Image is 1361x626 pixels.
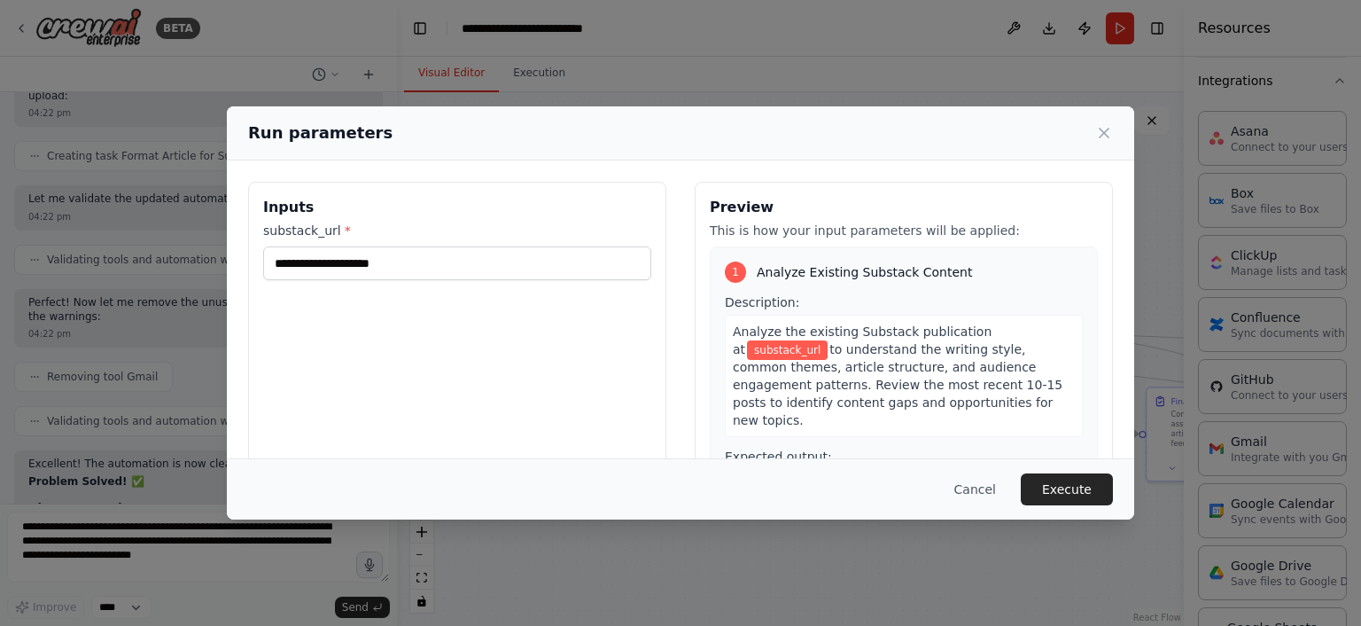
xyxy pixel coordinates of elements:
[725,450,832,464] span: Expected output:
[757,263,972,281] span: Analyze Existing Substack Content
[710,197,1098,218] h3: Preview
[733,342,1062,427] span: to understand the writing style, common themes, article structure, and audience engagement patter...
[733,325,992,356] span: Analyze the existing Substack publication at
[1021,473,1113,505] button: Execute
[725,262,746,283] div: 1
[248,121,393,145] h2: Run parameters
[940,473,1010,505] button: Cancel
[710,222,1098,239] p: This is how your input parameters will be applied:
[263,222,651,239] label: substack_url
[725,295,799,309] span: Description:
[747,340,828,360] span: Variable: substack_url
[263,197,651,218] h3: Inputs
